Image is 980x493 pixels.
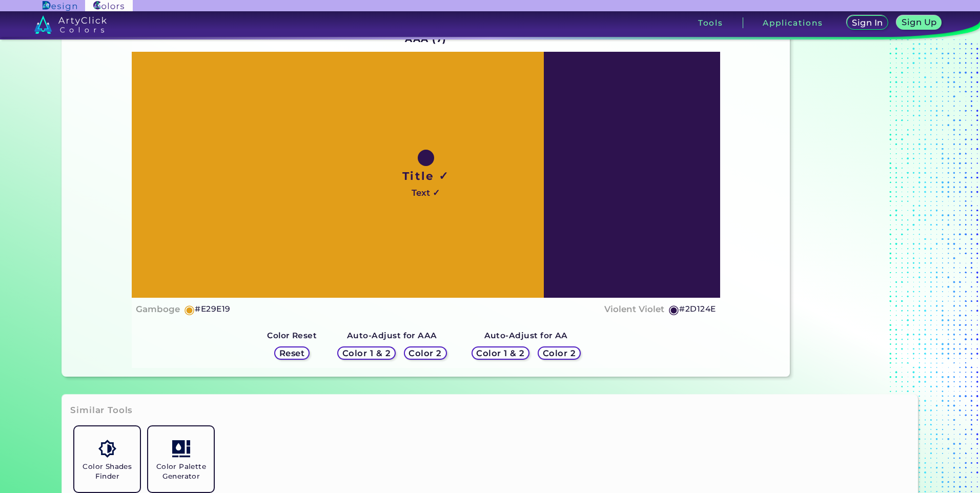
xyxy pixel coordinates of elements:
h5: Sign Up [902,18,936,26]
h4: Gamboge [136,302,180,317]
img: logo_artyclick_colors_white.svg [34,15,107,34]
h5: Sign In [852,18,883,27]
h5: Color 1 & 2 [476,349,524,357]
strong: Auto-Adjust for AA [484,331,568,340]
img: icon_color_shades.svg [98,440,116,458]
h3: Tools [698,19,723,27]
h5: Color Palette Generator [152,462,210,481]
h5: Color 2 [409,349,441,357]
h5: #E29E19 [195,302,230,316]
h4: Violent Violet [604,302,664,317]
h5: ◉ [184,303,195,316]
h3: Applications [763,19,823,27]
h5: Reset [279,349,304,357]
h5: ◉ [668,303,680,316]
img: ArtyClick Design logo [43,1,77,11]
strong: Color Reset [267,331,317,340]
h4: Text ✓ [412,186,440,200]
h5: Color 2 [543,349,576,357]
h1: Title ✓ [402,168,450,183]
h5: Color 1 & 2 [342,349,391,357]
a: Sign In [847,15,889,30]
h5: Color Shades Finder [78,462,136,481]
a: Sign Up [896,15,942,30]
img: icon_col_pal_col.svg [172,440,190,458]
strong: Auto-Adjust for AAA [347,331,437,340]
h3: Similar Tools [70,404,133,417]
h5: #2D124E [679,302,716,316]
